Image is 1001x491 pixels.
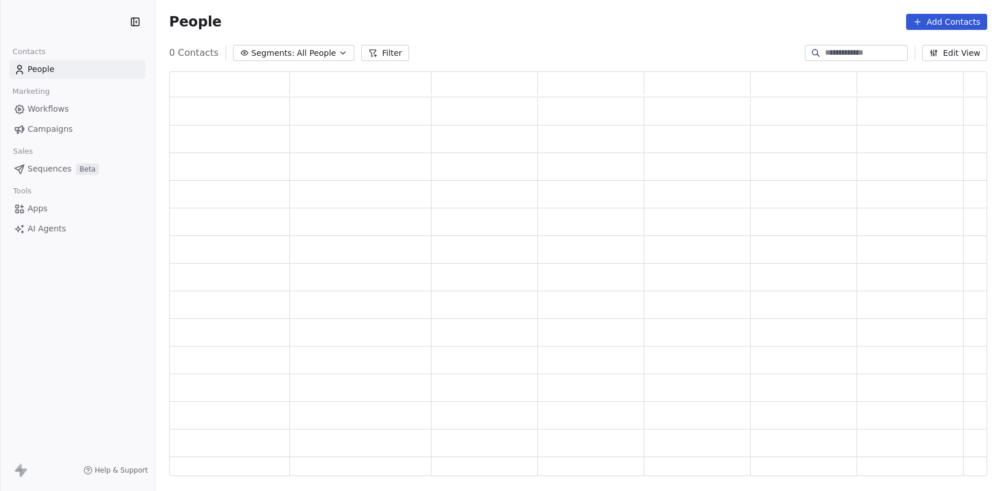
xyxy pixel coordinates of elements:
a: Campaigns [9,120,146,139]
span: 0 Contacts [169,46,219,60]
span: Marketing [7,83,55,100]
span: Beta [76,163,99,175]
span: Segments: [251,47,295,59]
a: Apps [9,199,146,218]
button: Edit View [922,45,987,61]
button: Filter [361,45,409,61]
a: People [9,60,146,79]
span: People [169,13,221,31]
button: Add Contacts [906,14,987,30]
span: Tools [8,182,36,200]
span: Apps [28,203,48,215]
span: All People [297,47,336,59]
span: Sequences [28,163,71,175]
a: AI Agents [9,219,146,238]
span: Workflows [28,103,69,115]
a: Help & Support [83,466,148,475]
span: Campaigns [28,123,72,135]
span: Help & Support [95,466,148,475]
span: Contacts [7,43,51,60]
span: People [28,63,55,75]
a: SequencesBeta [9,159,146,178]
span: Sales [8,143,38,160]
a: Workflows [9,100,146,119]
span: AI Agents [28,223,66,235]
